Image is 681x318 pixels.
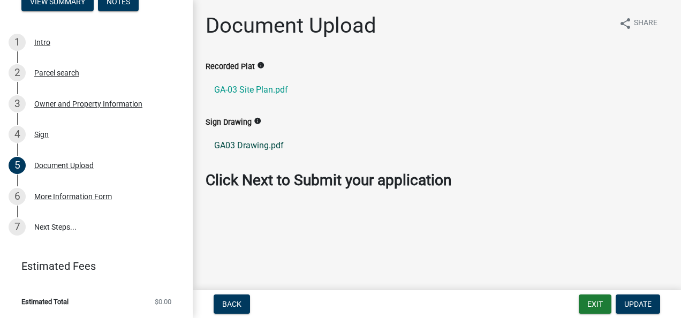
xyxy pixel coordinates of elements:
[34,162,94,169] div: Document Upload
[34,193,112,200] div: More Information Form
[206,171,451,189] strong: Click Next to Submit your application
[206,63,255,71] label: Recorded Plat
[34,39,50,46] div: Intro
[254,117,261,125] i: info
[9,126,26,143] div: 4
[619,17,632,30] i: share
[222,300,241,308] span: Back
[9,34,26,51] div: 1
[214,294,250,314] button: Back
[9,255,176,277] a: Estimated Fees
[9,218,26,236] div: 7
[610,13,666,34] button: shareShare
[206,13,376,39] h1: Document Upload
[206,77,668,103] a: GA-03 Site Plan.pdf
[634,17,657,30] span: Share
[34,131,49,138] div: Sign
[206,133,668,158] a: GA03 Drawing.pdf
[257,62,264,69] i: info
[9,64,26,81] div: 2
[155,298,171,305] span: $0.00
[624,300,652,308] span: Update
[9,157,26,174] div: 5
[34,69,79,77] div: Parcel search
[34,100,142,108] div: Owner and Property Information
[9,188,26,205] div: 6
[9,95,26,112] div: 3
[579,294,611,314] button: Exit
[21,298,69,305] span: Estimated Total
[206,119,252,126] label: Sign Drawing
[616,294,660,314] button: Update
